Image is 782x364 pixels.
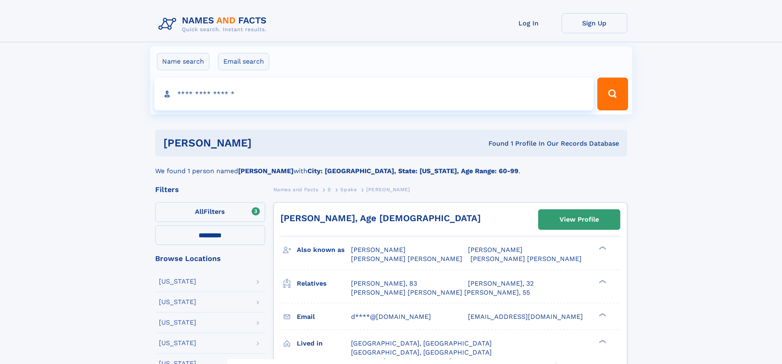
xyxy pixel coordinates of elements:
[238,167,294,175] b: [PERSON_NAME]
[155,202,265,222] label: Filters
[351,255,462,263] span: [PERSON_NAME] [PERSON_NAME]
[159,278,196,285] div: [US_STATE]
[154,78,594,110] input: search input
[597,245,607,251] div: ❯
[163,138,370,148] h1: [PERSON_NAME]
[328,187,331,192] span: S
[273,184,319,195] a: Names and Facts
[470,255,582,263] span: [PERSON_NAME] [PERSON_NAME]
[468,279,534,288] a: [PERSON_NAME], 32
[218,53,269,70] label: Email search
[155,255,265,262] div: Browse Locations
[328,184,331,195] a: S
[155,13,273,35] img: Logo Names and Facts
[351,339,492,347] span: [GEOGRAPHIC_DATA], [GEOGRAPHIC_DATA]
[340,184,357,195] a: Spake
[597,78,628,110] button: Search Button
[297,243,351,257] h3: Also known as
[496,13,562,33] a: Log In
[468,246,523,254] span: [PERSON_NAME]
[351,348,492,356] span: [GEOGRAPHIC_DATA], [GEOGRAPHIC_DATA]
[597,279,607,284] div: ❯
[560,210,599,229] div: View Profile
[539,210,620,229] a: View Profile
[597,312,607,317] div: ❯
[155,186,265,193] div: Filters
[370,139,619,148] div: Found 1 Profile In Our Records Database
[468,313,583,321] span: [EMAIL_ADDRESS][DOMAIN_NAME]
[366,187,410,192] span: [PERSON_NAME]
[597,339,607,344] div: ❯
[159,319,196,326] div: [US_STATE]
[307,167,518,175] b: City: [GEOGRAPHIC_DATA], State: [US_STATE], Age Range: 60-99
[351,288,530,297] a: [PERSON_NAME] [PERSON_NAME] [PERSON_NAME], 55
[159,340,196,346] div: [US_STATE]
[155,156,627,176] div: We found 1 person named with .
[297,310,351,324] h3: Email
[195,208,204,215] span: All
[340,187,357,192] span: Spake
[562,13,627,33] a: Sign Up
[280,213,481,223] a: [PERSON_NAME], Age [DEMOGRAPHIC_DATA]
[297,337,351,350] h3: Lived in
[157,53,209,70] label: Name search
[351,279,417,288] a: [PERSON_NAME], 83
[159,299,196,305] div: [US_STATE]
[351,246,406,254] span: [PERSON_NAME]
[297,277,351,291] h3: Relatives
